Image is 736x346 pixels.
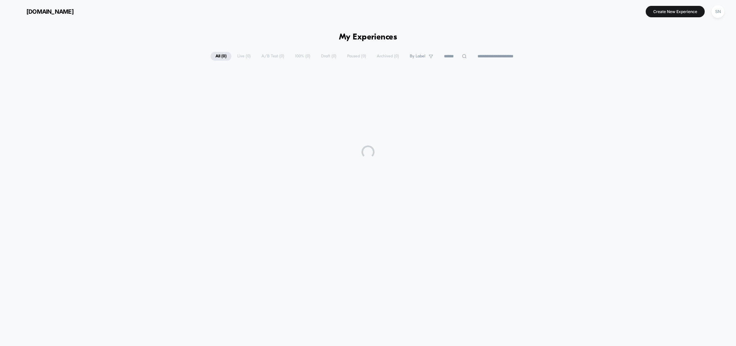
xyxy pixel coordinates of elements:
h1: My Experiences [339,33,397,42]
span: [DOMAIN_NAME] [26,8,74,15]
span: By Label [410,54,425,59]
button: Create New Experience [646,6,705,17]
div: SN [712,5,724,18]
span: All ( 0 ) [211,52,231,61]
button: SN [710,5,726,18]
button: [DOMAIN_NAME] [10,6,76,17]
